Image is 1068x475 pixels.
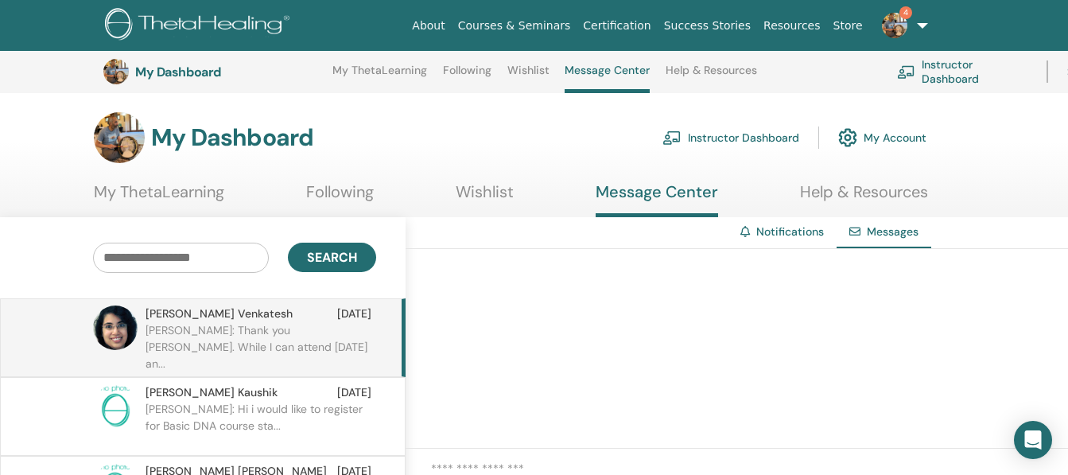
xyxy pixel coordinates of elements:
[1014,421,1052,459] div: Open Intercom Messenger
[146,306,293,322] span: [PERSON_NAME] Venkatesh
[867,224,918,239] span: Messages
[507,64,550,89] a: Wishlist
[757,11,827,41] a: Resources
[443,64,491,89] a: Following
[897,54,1027,89] a: Instructor Dashboard
[146,384,278,401] span: [PERSON_NAME] Kaushik
[452,11,577,41] a: Courses & Seminars
[93,306,138,350] img: default.jpg
[406,11,451,41] a: About
[658,11,757,41] a: Success Stories
[565,64,650,93] a: Message Center
[288,243,376,272] button: Search
[306,182,374,213] a: Following
[800,182,928,213] a: Help & Resources
[756,224,824,239] a: Notifications
[151,123,313,152] h3: My Dashboard
[827,11,869,41] a: Store
[332,64,427,89] a: My ThetaLearning
[897,65,915,79] img: chalkboard-teacher.svg
[899,6,912,19] span: 4
[666,64,757,89] a: Help & Resources
[103,59,129,84] img: default.jpg
[882,13,907,38] img: default.jpg
[94,182,224,213] a: My ThetaLearning
[135,64,294,80] h3: My Dashboard
[662,120,799,155] a: Instructor Dashboard
[596,182,718,217] a: Message Center
[337,384,371,401] span: [DATE]
[337,306,371,322] span: [DATE]
[838,120,926,155] a: My Account
[146,401,376,449] p: [PERSON_NAME]: Hi i would like to register for Basic DNA course sta...
[93,384,138,429] img: no-photo.png
[105,8,295,44] img: logo.png
[307,249,357,266] span: Search
[94,112,145,163] img: default.jpg
[662,130,682,145] img: chalkboard-teacher.svg
[838,124,857,151] img: cog.svg
[146,322,376,370] p: [PERSON_NAME]: Thank you [PERSON_NAME]. While I can attend [DATE] an...
[456,182,514,213] a: Wishlist
[577,11,657,41] a: Certification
